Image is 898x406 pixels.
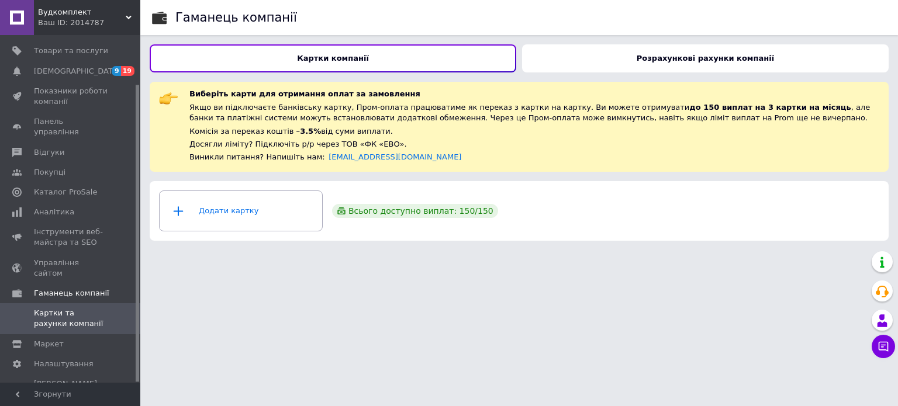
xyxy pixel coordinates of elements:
[637,54,774,63] b: Розрахункові рахунки компанії
[189,89,420,98] span: Виберіть карти для отримання оплат за замовлення
[112,66,121,76] span: 9
[34,86,108,107] span: Показники роботи компанії
[34,339,64,349] span: Маркет
[34,308,108,329] span: Картки та рахунки компанії
[159,89,178,107] img: :point_right:
[38,7,126,18] span: Вудкомплект
[34,288,109,299] span: Гаманець компанії
[300,127,321,136] span: 3.5%
[872,335,895,358] button: Чат з покупцем
[34,359,94,369] span: Налаштування
[189,152,879,162] div: Виникли питання? Напишіть нам:
[38,18,140,28] div: Ваш ID: 2014787
[167,193,315,228] div: Додати картку
[34,46,108,56] span: Товари та послуги
[189,102,879,124] div: Якщо ви підключаєте банківську картку, Пром-оплата працюватиме як переказ з картки на картку. Ви ...
[34,258,108,279] span: Управління сайтом
[34,167,65,178] span: Покупці
[34,116,108,137] span: Панель управління
[332,204,498,218] div: Всього доступно виплат: 150 / 150
[34,66,120,77] span: [DEMOGRAPHIC_DATA]
[689,103,851,112] span: до 150 виплат на 3 картки на місяць
[297,54,369,63] b: Картки компанії
[34,187,97,197] span: Каталог ProSale
[175,12,297,24] div: Гаманець компанії
[189,126,879,137] div: Комісія за переказ коштів – від суми виплати.
[189,139,879,150] div: Досягли ліміту? Підключіть р/р через ТОВ «ФК «ЕВО».
[34,207,74,217] span: Аналітика
[329,152,461,161] a: [EMAIL_ADDRESS][DOMAIN_NAME]
[121,66,134,76] span: 19
[34,147,64,158] span: Відгуки
[34,227,108,248] span: Інструменти веб-майстра та SEO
